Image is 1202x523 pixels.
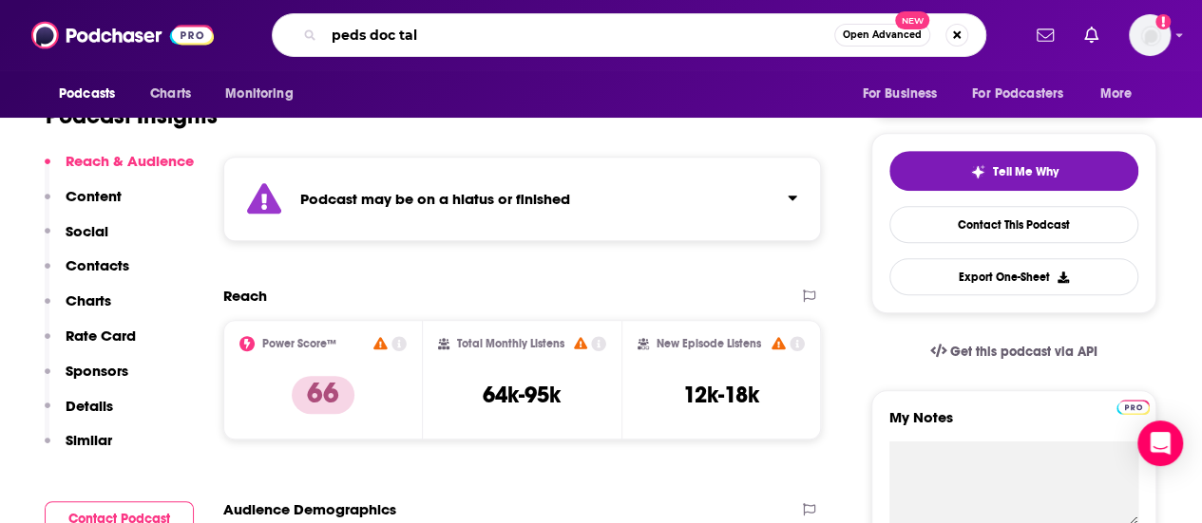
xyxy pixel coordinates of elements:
p: Content [66,187,122,205]
span: Podcasts [59,81,115,107]
a: Contact This Podcast [889,206,1138,243]
a: Show notifications dropdown [1029,19,1061,51]
img: tell me why sparkle [970,164,985,179]
p: Charts [66,291,111,309]
p: Reach & Audience [66,152,194,170]
button: open menu [1087,76,1156,112]
p: 66 [292,376,354,414]
button: open menu [960,76,1091,112]
p: Sponsors [66,362,128,380]
p: Contacts [66,256,129,274]
button: Social [45,222,108,257]
span: Charts [150,81,191,107]
h2: Power Score™ [262,337,336,350]
a: Show notifications dropdown [1077,19,1106,51]
span: More [1100,81,1133,107]
span: Logged in as SimonElement [1129,14,1171,56]
img: User Profile [1129,14,1171,56]
button: Reach & Audience [45,152,194,187]
div: Search podcasts, credits, & more... [272,13,986,57]
span: Monitoring [225,81,293,107]
button: Similar [45,431,112,466]
a: Charts [138,76,202,112]
button: Export One-Sheet [889,258,1138,295]
button: Contacts [45,256,129,291]
h2: Total Monthly Listens [457,337,564,350]
button: Open AdvancedNew [834,24,930,47]
span: New [895,11,929,29]
button: open menu [212,76,317,112]
h2: Reach [223,287,267,305]
button: Show profile menu [1129,14,1171,56]
button: Sponsors [45,362,128,397]
img: Podchaser - Follow, Share and Rate Podcasts [31,17,214,53]
p: Similar [66,431,112,449]
input: Search podcasts, credits, & more... [324,20,834,50]
img: Podchaser Pro [1116,400,1150,415]
h2: Audience Demographics [223,500,396,518]
a: Get this podcast via API [915,328,1113,375]
a: Pro website [1116,397,1150,415]
button: Charts [45,291,111,327]
p: Details [66,397,113,415]
button: tell me why sparkleTell Me Why [889,151,1138,191]
svg: Add a profile image [1155,14,1171,29]
section: Click to expand status details [223,157,821,241]
span: For Business [862,81,937,107]
h3: 12k-18k [683,381,759,409]
p: Social [66,222,108,240]
h2: New Episode Listens [657,337,761,350]
button: Details [45,397,113,432]
span: Get this podcast via API [950,344,1097,360]
button: open menu [46,76,140,112]
span: Open Advanced [843,30,922,40]
label: My Notes [889,408,1138,441]
span: For Podcasters [972,81,1063,107]
button: open menu [849,76,961,112]
button: Content [45,187,122,222]
div: Open Intercom Messenger [1137,420,1183,466]
span: Tell Me Why [993,164,1059,179]
h3: 64k-95k [483,381,561,409]
strong: Podcast may be on a hiatus or finished [300,190,570,208]
p: Rate Card [66,327,136,345]
button: Rate Card [45,327,136,362]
